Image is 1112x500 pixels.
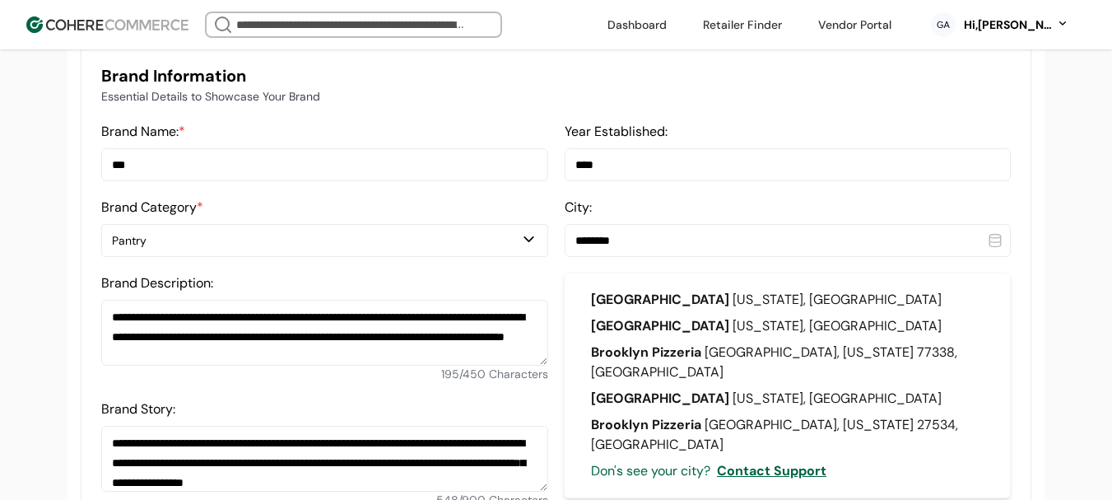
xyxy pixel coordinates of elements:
[591,343,701,361] span: Brooklyn Pizzeria
[101,123,185,140] label: Brand Name:
[578,339,997,386] div: [GEOGRAPHIC_DATA], [US_STATE] 77338, [GEOGRAPHIC_DATA]
[578,412,997,458] div: [GEOGRAPHIC_DATA], [US_STATE] 27534, [GEOGRAPHIC_DATA]
[962,16,1053,34] div: Hi, [PERSON_NAME]
[101,63,1011,88] h3: Brand Information
[565,123,668,140] label: Year Established:
[101,199,203,216] label: Brand Category
[101,400,175,418] label: Brand Story:
[101,274,213,292] label: Brand Description:
[591,416,701,433] span: Brooklyn Pizzeria
[717,462,826,479] span: Contact Support
[591,317,729,334] span: [GEOGRAPHIC_DATA]
[578,386,997,412] div: [US_STATE], [GEOGRAPHIC_DATA]
[591,291,729,308] span: [GEOGRAPHIC_DATA]
[578,313,997,339] div: [US_STATE], [GEOGRAPHIC_DATA]
[578,458,997,484] div: Don's see your city?
[112,232,520,250] div: Pantry
[591,390,729,407] span: [GEOGRAPHIC_DATA]
[101,88,1011,105] p: Essential Details to Showcase Your Brand
[578,287,997,313] div: [US_STATE], [GEOGRAPHIC_DATA]
[565,199,592,216] label: City:
[441,367,548,381] span: 195 / 450 Characters
[962,16,1069,34] button: Hi,[PERSON_NAME]
[26,16,188,33] img: Cohere Logo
